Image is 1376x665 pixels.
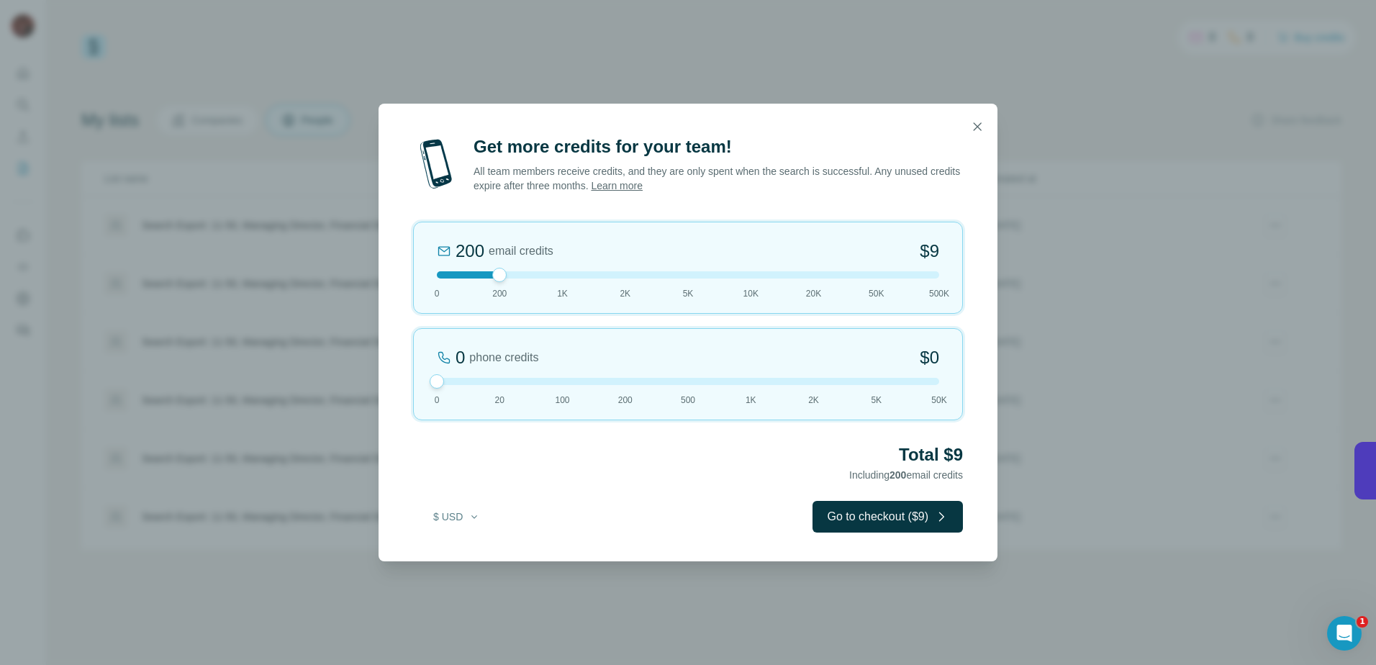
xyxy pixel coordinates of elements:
[492,287,507,300] span: 200
[743,287,759,300] span: 10K
[423,504,490,530] button: $ USD
[813,501,963,533] button: Go to checkout ($9)
[618,394,633,407] span: 200
[1327,616,1362,651] iframe: Intercom live chat
[620,287,630,300] span: 2K
[435,394,440,407] span: 0
[681,394,695,407] span: 500
[920,240,939,263] span: $9
[555,394,569,407] span: 100
[931,394,946,407] span: 50K
[806,287,821,300] span: 20K
[1357,616,1368,628] span: 1
[591,180,643,191] a: Learn more
[808,394,819,407] span: 2K
[469,349,538,366] span: phone credits
[456,240,484,263] div: 200
[456,346,465,369] div: 0
[869,287,884,300] span: 50K
[929,287,949,300] span: 500K
[435,287,440,300] span: 0
[413,135,459,193] img: mobile-phone
[489,243,553,260] span: email credits
[683,287,694,300] span: 5K
[746,394,756,407] span: 1K
[871,394,882,407] span: 5K
[557,287,568,300] span: 1K
[495,394,504,407] span: 20
[890,469,906,481] span: 200
[413,443,963,466] h2: Total $9
[474,164,963,193] p: All team members receive credits, and they are only spent when the search is successful. Any unus...
[920,346,939,369] span: $0
[849,469,963,481] span: Including email credits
